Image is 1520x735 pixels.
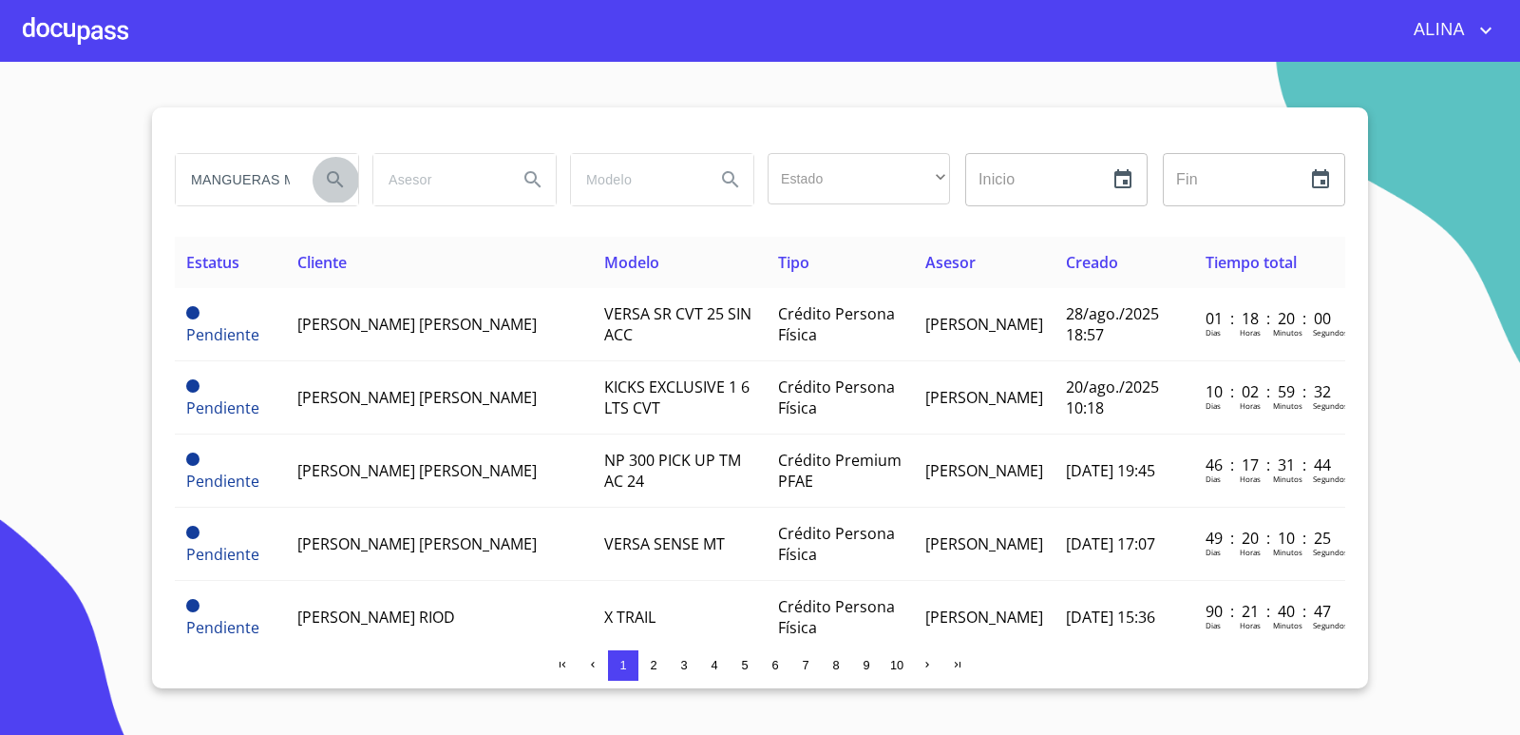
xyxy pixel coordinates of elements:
button: Search [510,157,556,203]
span: KICKS EXCLUSIVE 1 6 LTS CVT [604,377,750,418]
button: 3 [669,650,699,681]
button: 2 [638,650,669,681]
span: 7 [802,658,808,672]
span: 6 [771,658,778,672]
input: search [176,154,305,205]
span: 3 [680,658,687,672]
span: Modelo [604,252,659,273]
p: Minutos [1273,547,1302,557]
span: Tiempo total [1206,252,1297,273]
span: Creado [1066,252,1118,273]
p: Dias [1206,474,1221,484]
span: [PERSON_NAME] [925,314,1043,335]
span: 5 [741,658,748,672]
span: Crédito Persona Física [778,596,895,638]
span: [PERSON_NAME] [PERSON_NAME] [297,533,537,554]
span: 8 [832,658,839,672]
button: 9 [851,650,882,681]
p: 46 : 17 : 31 : 44 [1206,455,1334,475]
span: VERSA SR CVT 25 SIN ACC [604,303,751,345]
p: Horas [1240,400,1261,411]
span: [PERSON_NAME] RIOD [297,607,455,628]
p: Horas [1240,620,1261,630]
span: Crédito Persona Física [778,303,895,345]
p: Minutos [1273,474,1302,484]
span: [DATE] 15:36 [1066,607,1155,628]
span: Pendiente [186,397,259,418]
p: Segundos [1313,327,1348,338]
p: Horas [1240,547,1261,557]
span: Pendiente [186,306,199,319]
input: search [571,154,700,205]
span: 4 [711,658,717,672]
span: Cliente [297,252,347,273]
span: Pendiente [186,526,199,539]
span: Pendiente [186,324,259,345]
span: 10 [890,658,903,672]
span: Pendiente [186,471,259,492]
p: 49 : 20 : 10 : 25 [1206,528,1334,549]
button: 5 [730,650,760,681]
p: Horas [1240,327,1261,338]
p: Segundos [1313,547,1348,557]
span: 28/ago./2025 18:57 [1066,303,1159,345]
p: Segundos [1313,400,1348,411]
span: ALINA [1399,15,1474,46]
span: VERSA SENSE MT [604,533,725,554]
p: Minutos [1273,620,1302,630]
p: 01 : 18 : 20 : 00 [1206,308,1334,329]
span: Pendiente [186,599,199,612]
span: [PERSON_NAME] [PERSON_NAME] [297,314,537,335]
span: 2 [650,658,656,672]
span: Pendiente [186,617,259,638]
p: Segundos [1313,474,1348,484]
p: 90 : 21 : 40 : 47 [1206,601,1334,622]
span: [PERSON_NAME] [925,533,1043,554]
p: Horas [1240,474,1261,484]
p: Dias [1206,400,1221,411]
span: [DATE] 19:45 [1066,460,1155,481]
button: 6 [760,650,790,681]
p: Minutos [1273,400,1302,411]
button: Search [313,157,358,203]
p: Minutos [1273,327,1302,338]
span: Tipo [778,252,809,273]
span: 20/ago./2025 10:18 [1066,377,1159,418]
p: Dias [1206,547,1221,557]
p: 10 : 02 : 59 : 32 [1206,381,1334,402]
span: [PERSON_NAME] [925,607,1043,628]
span: X TRAIL [604,607,655,628]
span: Crédito Premium PFAE [778,450,902,492]
span: [PERSON_NAME] [PERSON_NAME] [297,460,537,481]
button: Search [708,157,753,203]
button: 10 [882,650,912,681]
span: [PERSON_NAME] [925,460,1043,481]
span: Asesor [925,252,976,273]
span: [PERSON_NAME] [925,387,1043,408]
span: [PERSON_NAME] [PERSON_NAME] [297,387,537,408]
div: ​ [768,153,950,204]
span: Pendiente [186,379,199,393]
button: 7 [790,650,821,681]
input: search [373,154,503,205]
button: 4 [699,650,730,681]
span: Pendiente [186,453,199,466]
span: Crédito Persona Física [778,377,895,418]
p: Dias [1206,620,1221,630]
span: 1 [619,658,626,672]
span: Crédito Persona Física [778,523,895,565]
button: 1 [608,650,638,681]
button: account of current user [1399,15,1497,46]
span: Pendiente [186,544,259,565]
span: 9 [863,658,869,672]
p: Segundos [1313,620,1348,630]
button: 8 [821,650,851,681]
span: [DATE] 17:07 [1066,533,1155,554]
span: NP 300 PICK UP TM AC 24 [604,450,741,492]
p: Dias [1206,327,1221,338]
span: Estatus [186,252,239,273]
